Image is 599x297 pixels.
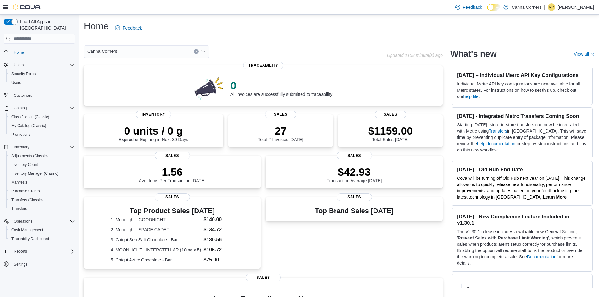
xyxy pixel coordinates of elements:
[11,61,75,69] span: Users
[11,92,35,99] a: Customers
[230,79,334,97] div: All invoices are successfully submitted to traceability!
[201,49,206,54] button: Open list of options
[9,70,75,78] span: Security Roles
[450,49,496,59] h2: What's new
[489,129,507,134] a: Transfers
[14,145,29,150] span: Inventory
[14,219,32,224] span: Operations
[11,248,30,255] button: Reports
[9,235,52,243] a: Traceabilty Dashboard
[11,217,35,225] button: Operations
[11,71,36,76] span: Security Roles
[111,227,201,233] dt: 2. Moonlight - SPACE CADET
[457,72,587,78] h3: [DATE] – Individual Metrc API Key Configurations
[11,143,32,151] button: Inventory
[203,216,234,223] dd: $140.00
[6,195,77,204] button: Transfers (Classic)
[111,247,201,253] dt: 4. MOONLIGHT - INTERSTELLAR (10mg x 5)
[543,195,567,200] a: Learn More
[194,49,199,54] button: Clear input
[1,260,77,269] button: Settings
[387,53,443,58] p: Updated 1158 minute(s) ago
[258,124,303,142] div: Total # Invoices [DATE]
[265,111,297,118] span: Sales
[9,170,61,177] a: Inventory Manager (Classic)
[457,176,585,200] span: Cova will be turning off Old Hub next year on [DATE]. This change allows us to quickly release ne...
[13,4,41,10] img: Cova
[1,91,77,100] button: Customers
[9,131,75,138] span: Promotions
[203,256,234,264] dd: $75.00
[11,261,30,268] a: Settings
[14,63,24,68] span: Users
[9,131,33,138] a: Promotions
[1,104,77,113] button: Catalog
[9,196,75,204] span: Transfers (Classic)
[9,187,42,195] a: Purchase Orders
[1,143,77,151] button: Inventory
[111,217,201,223] dt: 1. Moonlight - GOODNIGHT
[375,111,406,118] span: Sales
[9,122,49,129] a: My Catalog (Classic)
[457,228,587,266] p: The v1.30.1 release includes a valuable new General Setting, ' ', which prevents sales when produ...
[477,141,515,146] a: help documentation
[315,207,394,215] h3: Top Brand Sales [DATE]
[458,235,548,240] strong: Prevent Sales with Purchase Limit Warning
[113,22,144,34] a: Feedback
[548,3,555,11] div: Ronny Reitmeier
[11,189,40,194] span: Purchase Orders
[9,226,75,234] span: Cash Management
[487,4,500,11] input: Dark Mode
[574,52,594,57] a: View allExternal link
[139,166,206,183] div: Avg Items Per Transaction [DATE]
[327,166,382,183] div: Transaction Average [DATE]
[590,53,594,57] svg: External link
[337,193,372,201] span: Sales
[123,25,142,31] span: Feedback
[11,260,75,268] span: Settings
[11,153,48,158] span: Adjustments (Classic)
[453,1,485,14] a: Feedback
[9,179,30,186] a: Manifests
[368,124,413,142] div: Total Sales [DATE]
[9,113,75,121] span: Classification (Classic)
[9,226,46,234] a: Cash Management
[87,47,117,55] span: Canna Corners
[9,113,52,121] a: Classification (Classic)
[11,80,21,85] span: Users
[9,179,75,186] span: Manifests
[11,91,75,99] span: Customers
[6,130,77,139] button: Promotions
[512,3,541,11] p: Canna Corners
[11,48,75,56] span: Home
[457,166,587,173] h3: [DATE] - Old Hub End Date
[6,78,77,87] button: Users
[1,247,77,256] button: Reports
[457,122,587,153] p: Starting [DATE], store-to-store transfers can now be integrated with Metrc using in [GEOGRAPHIC_D...
[155,152,190,159] span: Sales
[9,79,24,86] a: Users
[9,161,41,168] a: Inventory Count
[9,70,38,78] a: Security Roles
[9,205,30,212] a: Transfers
[11,236,49,241] span: Traceabilty Dashboard
[9,205,75,212] span: Transfers
[6,113,77,121] button: Classification (Classic)
[84,20,109,32] h1: Home
[18,19,75,31] span: Load All Apps in [GEOGRAPHIC_DATA]
[527,254,557,259] a: Documentation
[203,246,234,254] dd: $106.72
[558,3,594,11] p: [PERSON_NAME]
[14,249,27,254] span: Reports
[463,4,482,10] span: Feedback
[9,196,45,204] a: Transfers (Classic)
[463,94,478,99] a: help file
[457,213,587,226] h3: [DATE] - New Compliance Feature Included in v1.30.1
[11,197,43,202] span: Transfers (Classic)
[11,248,75,255] span: Reports
[9,235,75,243] span: Traceabilty Dashboard
[11,143,75,151] span: Inventory
[6,160,77,169] button: Inventory Count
